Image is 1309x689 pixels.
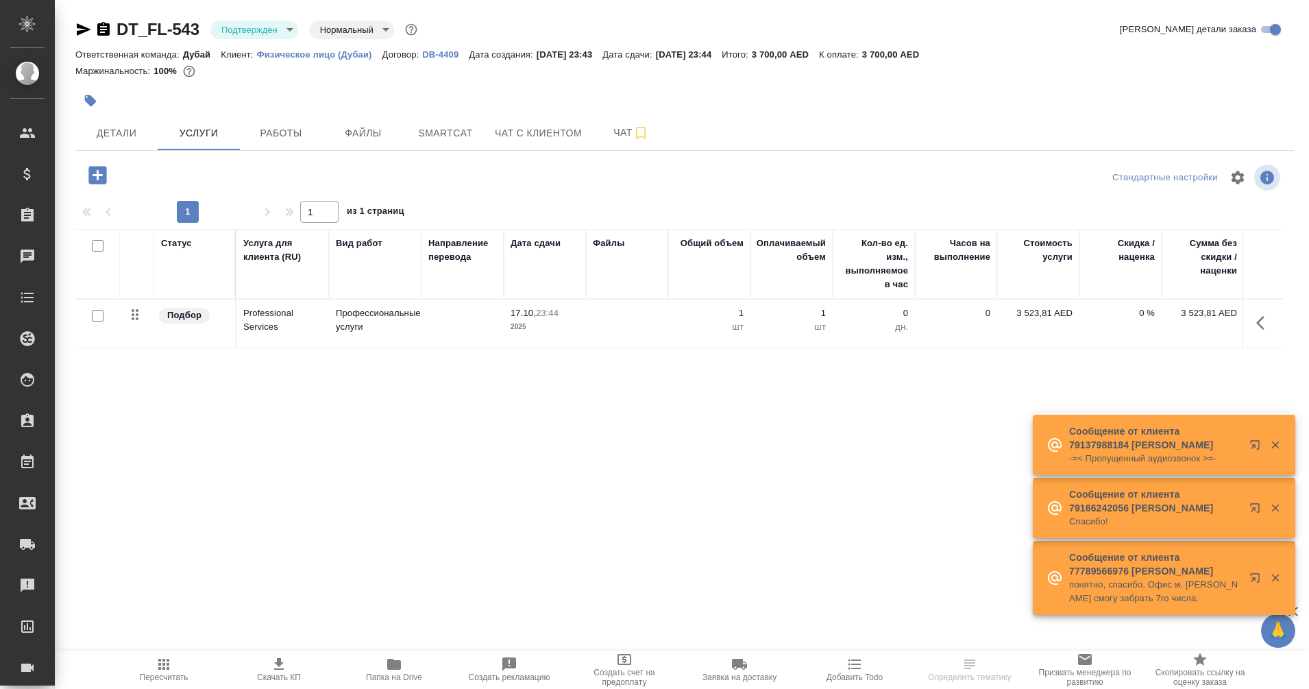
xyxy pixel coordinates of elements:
button: Скопировать ссылку [95,21,112,38]
p: Маржинальность: [75,66,154,76]
p: Сообщение от клиента 79166242056 [PERSON_NAME] [1069,487,1240,515]
button: Закрыть [1261,502,1289,514]
span: Работы [248,125,314,142]
span: из 1 страниц [347,203,404,223]
div: Подтвержден [210,21,298,39]
div: Статус [161,237,192,250]
p: Подбор [167,309,201,322]
span: Чат [598,124,664,141]
div: Общий объем [681,237,744,250]
button: Открыть в новой вкладке [1241,431,1274,464]
p: Профессиональные услуги [336,306,415,334]
svg: Подписаться [633,125,649,141]
p: 3 700,00 AED [862,49,929,60]
p: 3 700,00 AED [752,49,819,60]
p: DB-4409 [422,49,469,60]
div: Подтвержден [309,21,394,39]
p: Итого: [722,49,751,60]
p: Физическое лицо (Дубаи) [257,49,382,60]
button: Открыть в новой вкладке [1241,564,1274,597]
button: Показать кнопки [1248,306,1281,339]
p: шт [675,320,744,334]
p: 1 [675,306,744,320]
p: Дата создания: [469,49,536,60]
p: 3 523,81 AED [1004,306,1073,320]
div: Скидка / наценка [1086,237,1155,264]
div: Сумма без скидки / наценки [1169,237,1237,278]
div: Дата сдачи [511,237,561,250]
span: Чат с клиентом [495,125,582,142]
div: Вид работ [336,237,382,250]
div: Оплачиваемый объем [757,237,826,264]
p: [DATE] 23:43 [537,49,603,60]
span: Файлы [330,125,396,142]
p: 1 [757,306,826,320]
p: 0 % [1086,306,1155,320]
p: -=< Пропущенный аудиозвонок >=- [1069,452,1240,466]
p: 3 523,81 AED [1169,306,1237,320]
button: Скопировать ссылку для ЯМессенджера [75,21,92,38]
p: Ответственная команда: [75,49,183,60]
p: [DATE] 23:44 [656,49,722,60]
a: Физическое лицо (Дубаи) [257,48,382,60]
button: Закрыть [1261,439,1289,451]
p: Спасибо! [1069,515,1240,529]
span: Детали [84,125,149,142]
p: 0 [840,306,908,320]
div: Файлы [593,237,624,250]
div: Стоимость услуги [1004,237,1073,264]
span: Посмотреть информацию [1254,165,1283,191]
p: шт [757,320,826,334]
div: split button [1109,167,1221,189]
p: Professional Services [243,306,322,334]
span: Smartcat [413,125,478,142]
p: понятно, спасибо. Офис м. [PERSON_NAME] смогу забрать 7го числа. [1069,578,1240,605]
p: Клиент: [221,49,256,60]
button: Нормальный [316,24,378,36]
div: Услуга для клиента (RU) [243,237,322,264]
a: DB-4409 [422,48,469,60]
p: К оплате: [819,49,862,60]
p: дн. [840,320,908,334]
td: 0 [915,300,997,348]
span: [PERSON_NAME] детали заказа [1120,23,1256,36]
p: 17.10, [511,308,536,318]
div: Часов на выполнение [922,237,990,264]
button: Добавить тэг [75,86,106,116]
span: Услуги [166,125,232,142]
p: Дата сдачи: [602,49,655,60]
button: Доп статусы указывают на важность/срочность заказа [402,21,420,38]
p: Дубай [183,49,221,60]
p: Сообщение от клиента 79137988184 [PERSON_NAME] [1069,424,1240,452]
button: Добавить услугу [79,161,117,189]
div: Кол-во ед. изм., выполняемое в час [840,237,908,291]
p: 100% [154,66,180,76]
button: 0.00 AED; [180,62,198,80]
p: Договор: [382,49,423,60]
button: Открыть в новой вкладке [1241,494,1274,527]
button: Подтвержден [217,24,282,36]
p: 23:44 [536,308,559,318]
p: 2025 [511,320,579,334]
span: Настроить таблицу [1221,161,1254,194]
p: Сообщение от клиента 77789566976 [PERSON_NAME] [1069,551,1240,578]
div: Направление перевода [428,237,497,264]
a: DT_FL-543 [117,20,199,38]
button: Закрыть [1261,572,1289,584]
